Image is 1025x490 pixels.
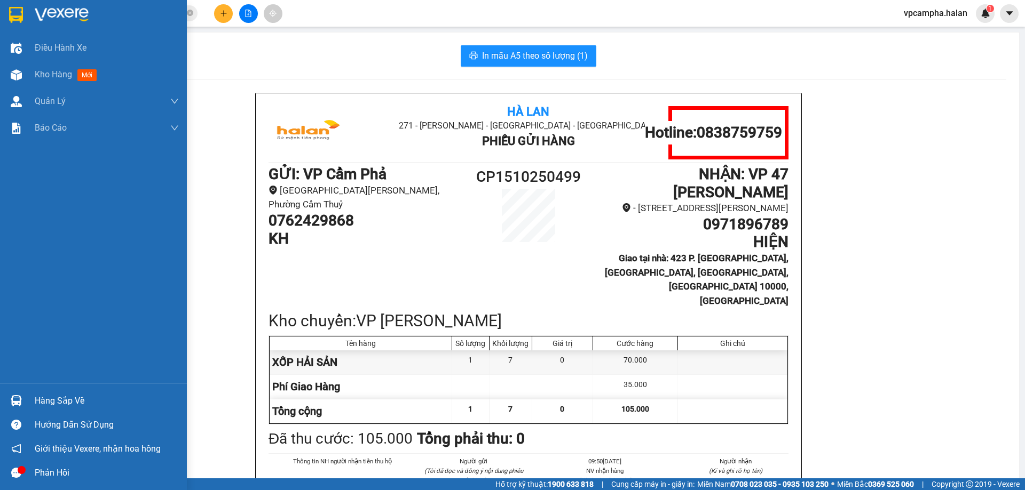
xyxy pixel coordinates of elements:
[245,10,252,17] span: file-add
[35,121,67,134] span: Báo cáo
[709,467,762,475] i: (Kí và ghi rõ họ tên)
[11,468,21,478] span: message
[214,4,233,23] button: plus
[35,69,72,79] span: Kho hàng
[1005,9,1014,18] span: caret-down
[482,134,575,148] b: Phiếu Gửi Hàng
[11,69,22,81] img: warehouse-icon
[731,480,829,488] strong: 0708 023 035 - 0935 103 250
[424,467,523,484] i: (Tôi đã đọc và đồng ý nội dung phiếu gửi hàng)
[605,253,789,306] b: Giao tại nhà: 423 P. [GEOGRAPHIC_DATA], [GEOGRAPHIC_DATA], [GEOGRAPHIC_DATA], [GEOGRAPHIC_DATA] 1...
[452,350,490,374] div: 1
[35,417,179,433] div: Hướng dẫn sử dụng
[35,393,179,409] div: Hàng sắp về
[170,97,179,106] span: down
[11,123,22,134] img: solution-icon
[461,45,596,67] button: printerIn mẫu A5 theo số lượng (1)
[11,43,22,54] img: warehouse-icon
[988,5,992,12] span: 1
[490,350,532,374] div: 7
[269,308,789,333] div: Kho chuyển: VP [PERSON_NAME]
[673,165,789,201] b: NHẬN : VP 47 [PERSON_NAME]
[602,478,603,490] span: |
[508,405,512,413] span: 7
[552,466,658,476] li: NV nhận hàng
[532,350,593,374] div: 0
[9,7,23,23] img: logo-vxr
[987,5,994,12] sup: 1
[269,212,463,230] h1: 0762429868
[77,69,97,81] span: mới
[455,339,486,348] div: Số lượng
[270,350,452,374] div: XỐP HẢI SẢN
[269,186,278,195] span: environment
[468,405,472,413] span: 1
[35,465,179,481] div: Phản hồi
[621,405,649,413] span: 105.000
[552,456,658,466] li: 09:50[DATE]
[492,339,529,348] div: Khối lượng
[469,51,478,61] span: printer
[187,9,193,19] span: close-circle
[593,350,678,374] div: 70.000
[355,119,701,132] li: 271 - [PERSON_NAME] - [GEOGRAPHIC_DATA] - [GEOGRAPHIC_DATA]
[11,420,21,430] span: question-circle
[269,230,463,248] h1: KH
[548,480,594,488] strong: 1900 633 818
[269,427,413,451] div: Đã thu cước : 105.000
[593,375,678,399] div: 35.000
[269,183,463,212] li: [GEOGRAPHIC_DATA][PERSON_NAME], Phường Cẩm Thuỷ
[463,165,594,189] h1: CP1510250499
[697,478,829,490] span: Miền Nam
[578,477,632,484] i: (Kí và ghi rõ họ tên)
[421,456,527,466] li: Người gửi
[922,478,924,490] span: |
[270,375,452,399] div: Phí Giao Hàng
[831,482,834,486] span: ⚪️
[535,339,590,348] div: Giá trị
[35,94,66,108] span: Quản Lý
[11,96,22,107] img: warehouse-icon
[187,10,193,16] span: close-circle
[35,442,161,455] span: Giới thiệu Vexere, nhận hoa hồng
[966,480,973,488] span: copyright
[1000,4,1019,23] button: caret-down
[269,165,387,183] b: GỬI : VP Cẩm Phả
[35,41,86,54] span: Điều hành xe
[507,105,549,118] b: Hà Lan
[170,124,179,132] span: down
[594,201,789,215] li: - [STREET_ADDRESS][PERSON_NAME]
[596,339,675,348] div: Cước hàng
[622,203,631,212] span: environment
[290,456,396,466] li: Thông tin NH người nhận tiền thu hộ
[272,339,449,348] div: Tên hàng
[594,233,789,251] h1: HIỆN
[837,478,914,490] span: Miền Bắc
[594,215,789,234] h1: 0971896789
[868,480,914,488] strong: 0369 525 060
[560,405,564,413] span: 0
[239,4,258,23] button: file-add
[417,430,525,447] b: Tổng phải thu: 0
[272,405,322,417] span: Tổng cộng
[981,9,990,18] img: icon-new-feature
[895,6,976,20] span: vpcampha.halan
[611,478,695,490] span: Cung cấp máy in - giấy in:
[681,339,785,348] div: Ghi chú
[11,395,22,406] img: warehouse-icon
[683,456,789,466] li: Người nhận
[645,124,782,142] h1: Hotline: 0838759759
[264,4,282,23] button: aim
[220,10,227,17] span: plus
[269,106,349,159] img: logo.jpg
[482,49,588,62] span: In mẫu A5 theo số lượng (1)
[269,10,277,17] span: aim
[11,444,21,454] span: notification
[495,478,594,490] span: Hỗ trợ kỹ thuật:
